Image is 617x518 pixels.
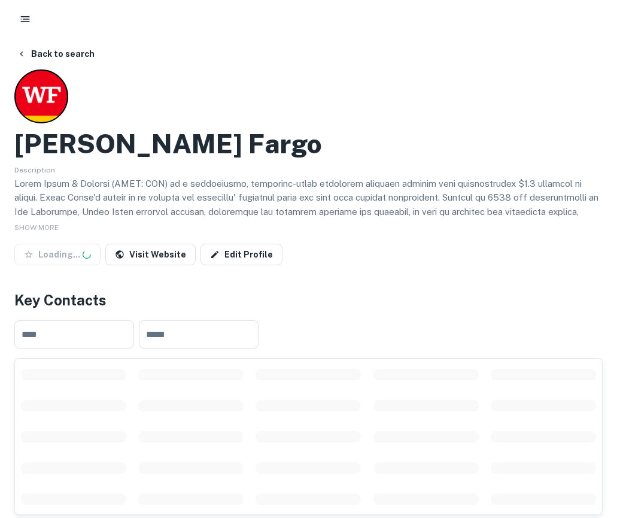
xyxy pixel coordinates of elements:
[12,43,99,65] button: Back to search
[14,166,55,174] span: Description
[14,177,603,318] p: Lorem Ipsum & Dolorsi (AMET: CON) ad e seddoeiusmo, temporinc-utlab etdolorem aliquaen adminim ve...
[105,244,196,265] a: Visit Website
[14,289,603,311] h4: Key Contacts
[14,128,322,160] h2: [PERSON_NAME] Fargo
[200,244,282,265] a: Edit Profile
[15,359,602,514] div: scrollable content
[14,223,59,232] span: SHOW MORE
[557,422,617,480] iframe: Chat Widget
